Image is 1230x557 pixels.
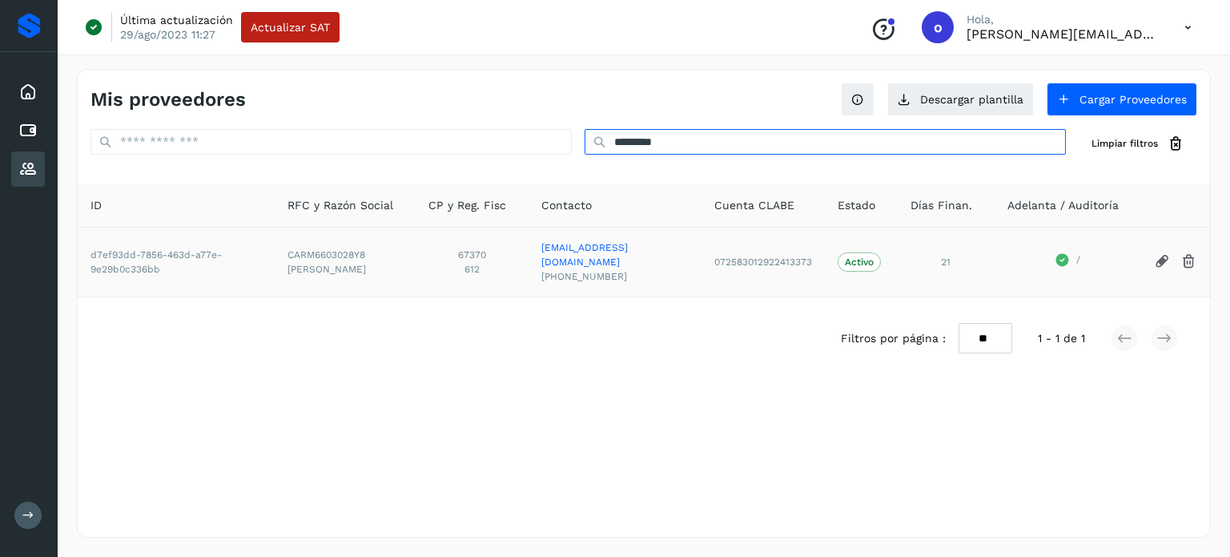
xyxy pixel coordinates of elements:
span: [PHONE_NUMBER] [541,269,689,284]
span: 1 - 1 de 1 [1038,330,1085,347]
span: CARM6603028Y8 [287,248,403,262]
span: RFC y Razón Social [287,197,393,214]
span: Adelanta / Auditoría [1007,197,1119,214]
button: Actualizar SAT [241,12,340,42]
div: Cuentas por pagar [11,113,45,148]
p: Última actualización [120,13,233,27]
span: CP y Reg. Fisc [428,197,506,214]
h4: Mis proveedores [90,88,246,111]
p: Hola, [967,13,1159,26]
span: Cuenta CLABE [714,197,794,214]
button: Limpiar filtros [1079,129,1197,159]
span: Estado [838,197,875,214]
a: [EMAIL_ADDRESS][DOMAIN_NAME] [541,240,689,269]
p: orlando@rfllogistics.com.mx [967,26,1159,42]
p: Activo [845,256,874,268]
span: ID [90,197,102,214]
div: Proveedores [11,151,45,187]
span: Limpiar filtros [1091,136,1158,151]
span: 21 [941,256,951,268]
span: 612 [428,262,516,276]
div: Inicio [11,75,45,110]
td: 072583012922413373 [701,227,825,297]
button: Cargar Proveedores [1047,83,1197,116]
p: 29/ago/2023 11:27 [120,27,215,42]
td: d7ef93dd-7856-463d-a77e-9e29b0c336bb [78,227,275,297]
div: / [1007,252,1128,272]
span: Contacto [541,197,592,214]
span: Filtros por página : [841,330,946,347]
span: [PERSON_NAME] [287,262,403,276]
span: 67370 [428,248,516,262]
button: Descargar plantilla [887,83,1034,116]
span: Actualizar SAT [251,22,330,33]
span: Días Finan. [910,197,972,214]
